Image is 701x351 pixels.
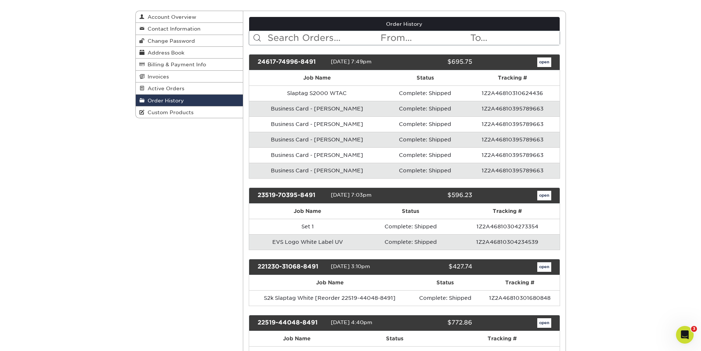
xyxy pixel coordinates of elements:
[480,290,560,306] td: 1Z2A46810301680848
[136,47,243,59] a: Address Book
[676,326,694,344] iframe: Intercom live chat
[249,204,366,219] th: Job Name
[366,234,456,250] td: Complete: Shipped
[249,163,385,178] td: Business Card - [PERSON_NAME]
[331,192,372,198] span: [DATE] 7:03pm
[249,331,345,346] th: Job Name
[385,85,465,101] td: Complete: Shipped
[145,85,184,91] span: Active Orders
[145,62,206,67] span: Billing & Payment Info
[136,59,243,70] a: Billing & Payment Info
[252,262,331,272] div: 221230-31068-8491
[249,147,385,163] td: Business Card - [PERSON_NAME]
[455,234,559,250] td: 1Z2A46810304234539
[399,262,478,272] div: $427.74
[399,318,478,328] div: $772.86
[411,290,480,306] td: Complete: Shipped
[345,331,445,346] th: Status
[145,50,184,56] span: Address Book
[411,275,480,290] th: Status
[366,204,456,219] th: Status
[366,219,456,234] td: Complete: Shipped
[136,11,243,23] a: Account Overview
[249,275,411,290] th: Job Name
[249,70,385,85] th: Job Name
[380,31,470,45] input: From...
[252,191,331,200] div: 23519-70395-8491
[385,132,465,147] td: Complete: Shipped
[252,57,331,67] div: 24617-74996-8491
[465,116,559,132] td: 1Z2A46810395789663
[537,191,551,200] a: open
[249,219,366,234] td: Set 1
[385,147,465,163] td: Complete: Shipped
[249,132,385,147] td: Business Card - [PERSON_NAME]
[455,204,559,219] th: Tracking #
[465,85,559,101] td: 1Z2A46810310624436
[385,116,465,132] td: Complete: Shipped
[480,275,560,290] th: Tracking #
[465,70,559,85] th: Tracking #
[249,290,411,306] td: S2k Slaptag White [Reorder 22519-44048-8491]
[691,326,697,332] span: 3
[136,106,243,118] a: Custom Products
[249,85,385,101] td: Slaptag S2000 WTAC
[399,191,478,200] div: $596.23
[331,59,372,64] span: [DATE] 7:49pm
[145,26,201,32] span: Contact Information
[537,318,551,328] a: open
[399,57,478,67] div: $695.75
[470,31,559,45] input: To...
[331,263,370,269] span: [DATE] 3:10pm
[249,234,366,250] td: EVS Logo White Label UV
[249,101,385,116] td: Business Card - [PERSON_NAME]
[385,163,465,178] td: Complete: Shipped
[465,147,559,163] td: 1Z2A46810395789663
[465,101,559,116] td: 1Z2A46810395789663
[249,17,560,31] a: Order History
[455,219,559,234] td: 1Z2A46810304273354
[136,95,243,106] a: Order History
[385,70,465,85] th: Status
[136,71,243,83] a: Invoices
[465,132,559,147] td: 1Z2A46810395789663
[136,83,243,94] a: Active Orders
[136,23,243,35] a: Contact Information
[537,57,551,67] a: open
[145,38,195,44] span: Change Password
[136,35,243,47] a: Change Password
[537,262,551,272] a: open
[331,319,372,325] span: [DATE] 4:40pm
[252,318,331,328] div: 22519-44048-8491
[385,101,465,116] td: Complete: Shipped
[445,331,560,346] th: Tracking #
[145,109,194,115] span: Custom Products
[267,31,380,45] input: Search Orders...
[145,74,169,80] span: Invoices
[465,163,559,178] td: 1Z2A46810395789663
[145,14,196,20] span: Account Overview
[145,98,184,103] span: Order History
[249,116,385,132] td: Business Card - [PERSON_NAME]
